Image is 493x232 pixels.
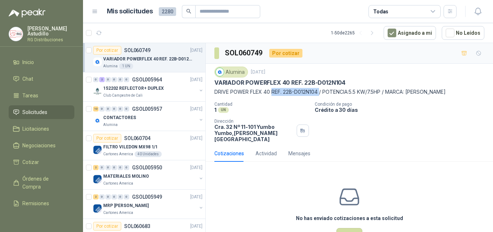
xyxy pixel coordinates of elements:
[103,144,158,151] p: FILTRO VILEDON MX98 1/1
[124,136,150,141] p: SOL060704
[93,204,102,213] img: Company Logo
[186,9,191,14] span: search
[9,139,74,152] a: Negociaciones
[9,89,74,102] a: Tareas
[22,58,34,66] span: Inicio
[103,173,149,180] p: MATERIALES MOLINO
[118,194,123,199] div: 0
[251,69,265,76] p: [DATE]
[190,76,202,83] p: [DATE]
[9,55,74,69] a: Inicio
[214,149,244,157] div: Cotizaciones
[256,149,277,157] div: Actividad
[93,145,102,154] img: Company Logo
[9,122,74,136] a: Licitaciones
[93,58,102,66] img: Company Logo
[93,105,204,128] a: 10 0 0 0 0 0 GSOL005957[DATE] Company LogoCONTACTORESAlumina
[214,88,484,96] p: DRIVE POWER FLEX 40 REF. 22B-D012N104 / POTENCIA:5.5 KW/7.5HP / MARCA: [PERSON_NAME]
[112,165,117,170] div: 0
[112,106,117,111] div: 0
[112,194,117,199] div: 0
[384,26,436,40] button: Asignado a mi
[119,63,133,69] div: 1 UN
[124,224,150,229] p: SOL060683
[93,116,102,125] img: Company Logo
[132,165,162,170] p: GSOL005950
[190,194,202,201] p: [DATE]
[103,114,136,121] p: CONTACTORES
[93,87,102,96] img: Company Logo
[93,75,204,98] a: 0 2 0 0 0 0 GSOL005964[DATE] Company Logo152202 REFLECTOR+ DUPLEXClub Campestre de Cali
[22,125,49,133] span: Licitaciones
[315,102,490,107] p: Condición de pago
[132,106,162,111] p: GSOL005957
[93,175,102,184] img: Company Logo
[107,6,153,17] h1: Mis solicitudes
[99,106,105,111] div: 0
[22,142,56,149] span: Negociaciones
[132,77,162,82] p: GSOL005964
[118,106,123,111] div: 0
[214,79,345,87] p: VARIADOR POWERFLEX 40 REF. 22B-D012N104
[442,26,484,40] button: No Leídos
[124,165,129,170] div: 0
[27,26,74,36] p: [PERSON_NAME] Astudillo
[118,77,123,82] div: 0
[269,49,302,58] div: Por cotizar
[214,67,248,77] div: Alumina
[373,8,388,16] div: Todas
[93,163,204,186] a: 2 0 0 0 0 0 GSOL005950[DATE] Company LogoMATERIALES MOLINOCartones America
[112,77,117,82] div: 0
[83,131,205,160] a: Por cotizarSOL060704[DATE] Company LogoFILTRO VILEDON MX98 1/1Cartones America40 Unidades
[190,47,202,54] p: [DATE]
[190,164,202,171] p: [DATE]
[331,27,378,39] div: 1 - 50 de 2265
[103,210,133,216] p: Cartones America
[93,165,99,170] div: 2
[103,85,164,92] p: 152202 REFLECTOR+ DUPLEX
[103,181,133,186] p: Cartones America
[103,122,118,128] p: Alumina
[103,56,193,63] p: VARIADOR POWERFLEX 40 REF. 22B-D012N104
[93,193,204,216] a: 2 0 0 0 0 0 GSOL005949[DATE] Company LogoMRP [PERSON_NAME]Cartones America
[214,124,294,142] p: Cra. 32 Nº 11-101 Yumbo Yumbo , [PERSON_NAME][GEOGRAPHIC_DATA]
[22,158,39,166] span: Cotizar
[9,197,74,210] a: Remisiones
[103,151,133,157] p: Cartones America
[190,135,202,142] p: [DATE]
[93,46,121,55] div: Por cotizar
[124,106,129,111] div: 0
[124,77,129,82] div: 0
[9,105,74,119] a: Solicitudes
[22,108,47,116] span: Solicitudes
[103,63,118,69] p: Alumina
[190,106,202,113] p: [DATE]
[93,222,121,231] div: Por cotizar
[9,27,23,41] img: Company Logo
[124,194,129,199] div: 0
[99,165,105,170] div: 0
[22,199,49,207] span: Remisiones
[218,107,229,113] div: UN
[105,165,111,170] div: 0
[214,107,217,113] p: 1
[214,102,309,107] p: Cantidad
[22,75,33,83] span: Chat
[22,175,67,191] span: Órdenes de Compra
[93,106,99,111] div: 10
[159,7,176,16] span: 2280
[225,47,263,59] h3: SOL060749
[296,214,403,222] h3: No has enviado cotizaciones a esta solicitud
[105,106,111,111] div: 0
[27,38,74,42] p: RG Distribuciones
[22,92,38,100] span: Tareas
[9,9,45,17] img: Logo peakr
[9,213,74,227] a: Configuración
[190,223,202,230] p: [DATE]
[315,107,490,113] p: Crédito a 30 días
[132,194,162,199] p: GSOL005949
[83,43,205,72] a: Por cotizarSOL060749[DATE] Company LogoVARIADOR POWERFLEX 40 REF. 22B-D012N104Alumina1 UN
[103,93,143,98] p: Club Campestre de Cali
[9,172,74,194] a: Órdenes de Compra
[9,155,74,169] a: Cotizar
